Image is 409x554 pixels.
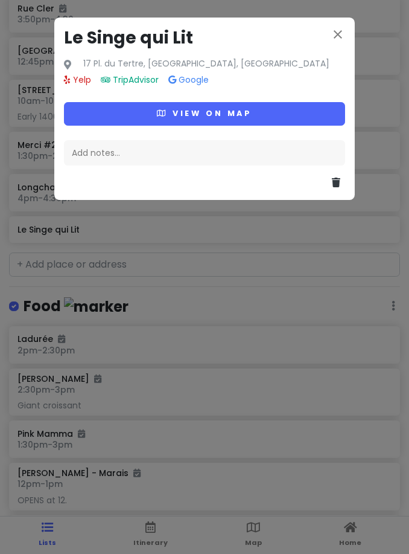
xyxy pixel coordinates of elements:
[64,74,91,86] a: Yelp
[64,140,345,166] div: Add notes...
[331,27,345,42] i: close
[64,27,345,49] h3: Le Singe qui Lit
[168,74,209,86] a: Google
[83,59,329,69] a: 17 Pl. du Tertre, [GEOGRAPHIC_DATA], [GEOGRAPHIC_DATA]
[331,27,345,44] button: Close
[64,102,345,126] button: View on map
[101,74,159,86] a: TripAdvisor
